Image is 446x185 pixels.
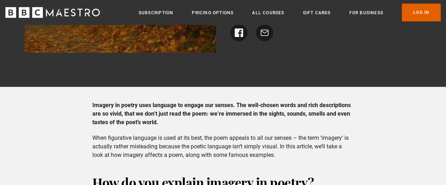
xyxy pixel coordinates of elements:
[92,134,354,159] p: When figurative language is used at its best, the poem appeals to all our senses – the term ‘imag...
[5,7,100,18] svg: BBC Maestro
[349,9,383,16] a: For business
[252,9,284,16] a: All Courses
[192,9,234,16] a: Pricing Options
[402,4,441,21] a: Log In
[303,9,330,16] a: Gift Cards
[92,102,351,126] strong: Imagery in poetry uses language to engage our senses. The well-chosen words and rich descriptions...
[139,4,441,21] nav: Primary
[139,9,173,16] a: Subscription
